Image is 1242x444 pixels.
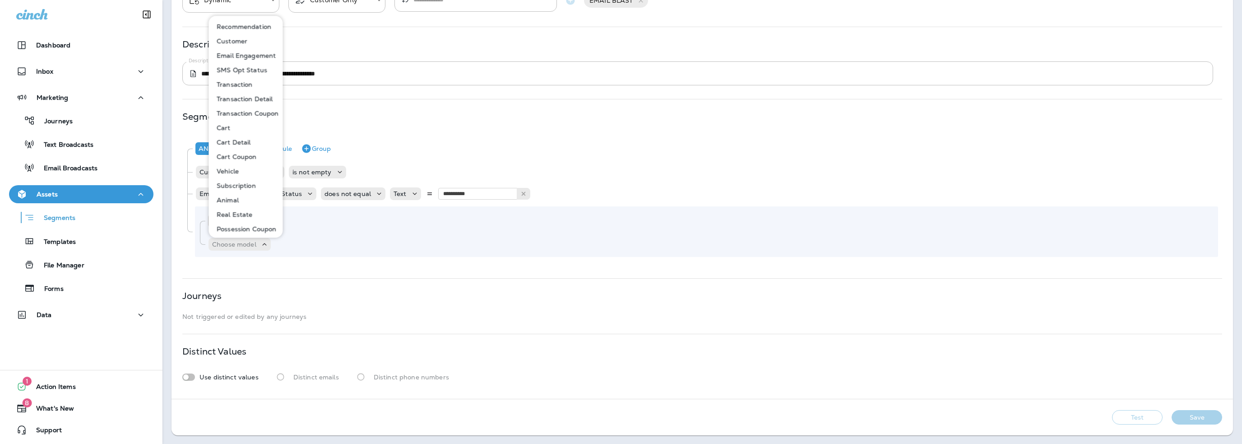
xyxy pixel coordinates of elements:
button: Cart Detail [209,135,283,150]
div: And [195,142,217,155]
button: 1Action Items [9,378,153,396]
p: Data [37,311,52,318]
button: Subscription [209,178,283,193]
button: SMS Opt Status [209,63,283,77]
button: 8What's New [9,399,153,417]
p: Text [394,190,407,197]
p: Inbox [36,68,53,75]
button: Dashboard [9,36,153,54]
p: does not equal [324,190,371,197]
p: Segment Builder [182,113,256,120]
button: Marketing [9,89,153,107]
button: Text Broadcasts [9,135,153,154]
button: Cart Coupon [209,150,283,164]
button: Email Engagement [209,48,283,63]
p: Description [182,41,232,48]
button: Animal [209,193,283,207]
p: Email Broadcasts [35,164,97,173]
p: Dashboard [36,42,70,49]
p: Templates [35,238,76,247]
p: Forms [35,285,64,294]
button: Recommendation [209,19,283,34]
span: Action Items [27,383,76,394]
p: Customer [199,168,230,176]
p: Animal [213,196,239,204]
p: Cart Detail [213,139,251,146]
p: SMS Opt Status [213,66,267,74]
p: is not empty [292,168,332,176]
p: Distinct phone numbers [374,374,449,381]
p: Assets [37,191,58,198]
span: 1 [23,377,32,386]
p: Real Estate [213,211,253,218]
p: Marketing [37,94,68,101]
span: Support [27,426,62,437]
p: Journeys [35,117,73,126]
p: Choose model [212,241,256,248]
p: Transaction Detail [213,95,273,103]
p: Segments [35,214,75,223]
button: Schedule [209,236,283,251]
p: Distinct Values [182,348,246,355]
p: Journeys [182,292,222,299]
button: Inbox [9,62,153,80]
button: Assets [9,185,153,203]
p: Customer [213,37,247,45]
p: File Manager [35,262,84,270]
p: Not triggered or edited by any journeys [182,313,1222,320]
p: Subscription [213,182,256,189]
p: Transaction Coupon [213,110,279,117]
p: Transaction [213,81,253,88]
button: Email Broadcasts [9,158,153,177]
p: Vehicle [213,168,239,175]
button: Templates [9,232,153,251]
button: Collapse Sidebar [134,5,159,23]
button: Vehicle [209,164,283,178]
button: Support [9,421,153,439]
p: Cart Coupon [213,153,257,160]
p: Distinct emails [293,374,339,381]
button: Cart [209,121,283,135]
button: Segments [9,208,153,227]
button: Save [1172,410,1222,425]
p: Recommendation [213,23,271,30]
p: Text Broadcasts [35,141,93,150]
p: Use distinct values [199,374,259,381]
span: 8 [22,398,32,407]
button: Possession Coupon [209,222,283,236]
button: Forms [9,279,153,298]
button: Real Estate [209,207,283,222]
button: Transaction Coupon [209,106,283,121]
p: Cart [213,124,231,131]
button: Data [9,306,153,324]
label: Description [189,57,215,64]
button: Group [297,141,334,156]
button: File Manager [9,255,153,274]
p: Status [281,190,302,197]
p: Possession Coupon [213,225,276,233]
button: Test [1112,410,1163,425]
button: Customer [209,34,283,48]
p: Email Engagement [199,190,259,197]
div: And [208,215,230,227]
span: What's New [27,405,74,416]
button: Journeys [9,111,153,130]
button: Transaction Detail [209,92,283,106]
p: Email Engagement [213,52,276,59]
button: Transaction [209,77,283,92]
